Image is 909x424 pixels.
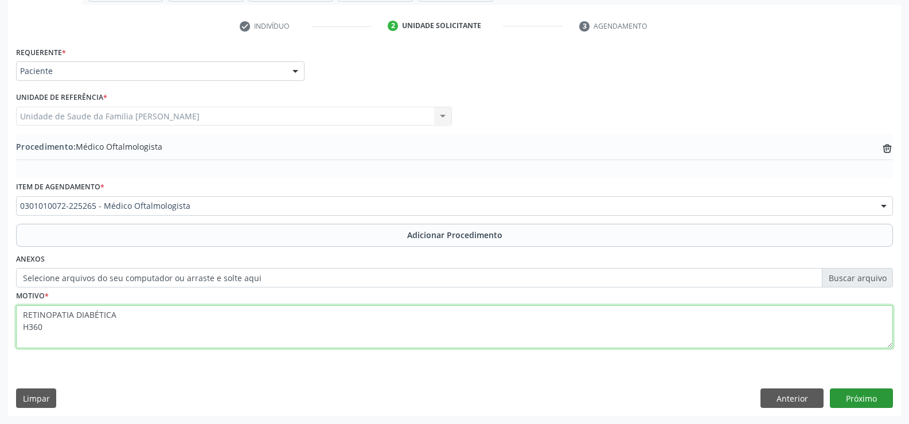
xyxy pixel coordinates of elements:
[16,287,49,305] label: Motivo
[16,141,76,152] span: Procedimento:
[402,21,481,31] div: Unidade solicitante
[16,89,107,107] label: Unidade de referência
[20,200,869,212] span: 0301010072-225265 - Médico Oftalmologista
[16,251,45,269] label: Anexos
[16,224,893,247] button: Adicionar Procedimento
[407,229,502,241] span: Adicionar Procedimento
[16,141,162,153] span: Médico Oftalmologista
[760,388,824,408] button: Anterior
[16,44,66,61] label: Requerente
[830,388,893,408] button: Próximo
[16,388,56,408] button: Limpar
[388,21,398,31] div: 2
[20,65,281,77] span: Paciente
[16,178,104,196] label: Item de agendamento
